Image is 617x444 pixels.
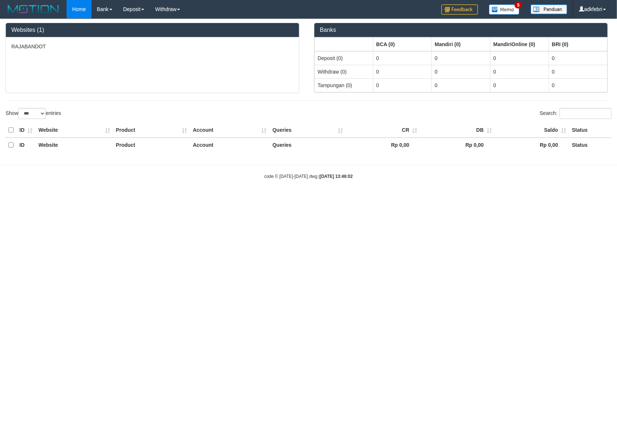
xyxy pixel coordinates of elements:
input: Search: [560,108,612,119]
th: Product [113,138,190,152]
th: Group: activate to sort column ascending [490,37,549,51]
td: 0 [549,78,607,92]
th: Website [35,138,113,152]
select: Showentries [18,108,46,119]
td: 0 [432,65,490,78]
th: Account [190,123,270,138]
td: Tampungan (0) [315,78,373,92]
th: DB [420,123,494,138]
th: Group: activate to sort column ascending [549,37,607,51]
td: 0 [432,51,490,65]
th: Group: activate to sort column ascending [432,37,490,51]
th: Group: activate to sort column ascending [315,37,373,51]
p: RAJABANDOT [11,43,293,50]
th: ID [16,123,35,138]
th: Product [113,123,190,138]
th: Saldo [495,123,569,138]
th: ID [16,138,35,152]
h3: Websites (1) [11,27,293,33]
td: Withdraw (0) [315,65,373,78]
th: Queries [270,123,346,138]
th: Rp 0,00 [346,138,420,152]
td: 0 [373,51,432,65]
small: code © [DATE]-[DATE] dwg | [264,174,353,179]
td: 0 [373,65,432,78]
td: 0 [549,65,607,78]
td: 0 [549,51,607,65]
th: Status [569,138,612,152]
td: 0 [490,65,549,78]
th: Group: activate to sort column ascending [373,37,432,51]
label: Show entries [5,108,61,119]
img: MOTION_logo.png [5,4,61,15]
img: Feedback.jpg [441,4,478,15]
label: Search: [540,108,612,119]
td: 0 [490,51,549,65]
th: Website [35,123,113,138]
span: 5 [515,2,522,8]
th: Rp 0,00 [495,138,569,152]
th: Queries [270,138,346,152]
h3: Banks [320,27,602,33]
th: Rp 0,00 [420,138,494,152]
img: Button%20Memo.svg [489,4,520,15]
strong: [DATE] 13:46:02 [320,174,353,179]
td: 0 [490,78,549,92]
img: panduan.png [531,4,567,14]
th: Account [190,138,270,152]
td: 0 [432,78,490,92]
th: CR [346,123,420,138]
td: 0 [373,78,432,92]
th: Status [569,123,612,138]
td: Deposit (0) [315,51,373,65]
